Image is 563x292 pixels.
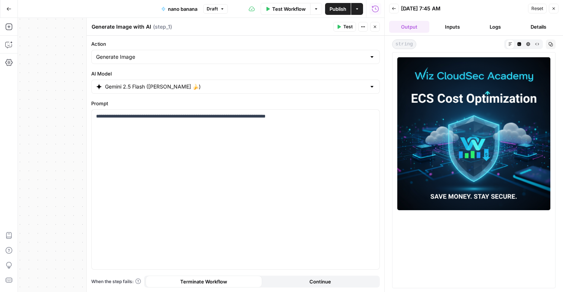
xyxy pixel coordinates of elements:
input: Generate Image [96,53,366,61]
button: Reset [528,4,547,13]
button: Draft [203,4,228,14]
span: ( step_1 ) [153,23,172,31]
button: Test [333,22,356,32]
label: Prompt [91,100,380,107]
button: Details [518,21,559,33]
span: Test [343,23,353,30]
button: Publish [325,3,351,15]
button: nano banana [157,3,202,15]
span: Publish [330,5,346,13]
span: Continue [309,278,331,285]
a: When the step fails: [91,278,141,285]
label: Action [91,40,380,48]
span: nano banana [168,5,197,13]
button: Continue [262,276,379,288]
img: output preview [397,57,551,211]
span: Test Workflow [272,5,306,13]
textarea: Generate Image with AI [92,23,151,31]
label: AI Model [91,70,380,77]
button: Test Workflow [261,3,310,15]
span: Draft [207,6,218,12]
button: Output [389,21,429,33]
span: Terminate Workflow [180,278,227,285]
span: string [392,39,416,49]
button: Inputs [432,21,473,33]
input: Select a model [105,83,366,90]
span: Reset [531,5,543,12]
button: Logs [475,21,516,33]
